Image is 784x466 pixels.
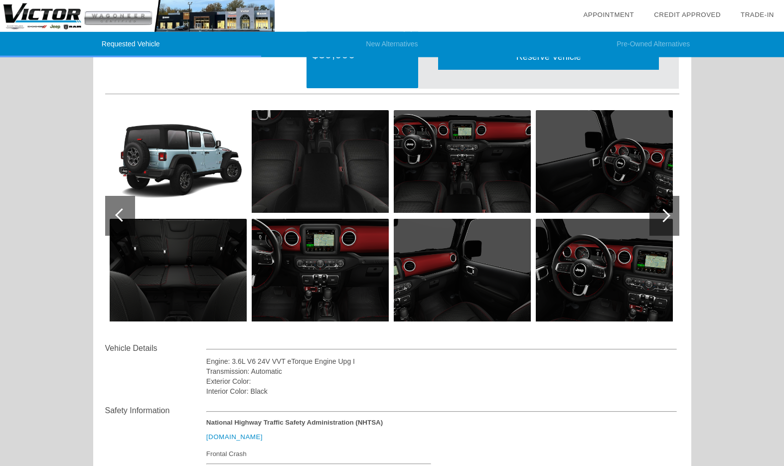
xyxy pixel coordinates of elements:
a: [DOMAIN_NAME] [206,433,263,441]
img: 9isVJ-20250912003947.png [252,219,389,321]
div: Safety Information [105,405,206,417]
div: Engine: 3.6L V6 24V VVT eTorque Engine Upg I [206,356,677,366]
li: Pre-Owned Alternatives [523,32,784,57]
img: oRuaA-20250912003926.jpeg [110,110,247,213]
img: CeTh2-20250912004057.png [536,110,673,213]
a: Appointment [583,11,634,18]
img: ZRJ2l-20250912004131.png [536,219,673,321]
div: Quoted on [DATE] 5:46:23 PM [105,64,679,80]
img: U6nCm-20250912004050.png [394,110,531,213]
img: owkW7-20250912003932.png [110,219,247,321]
div: Interior Color: Black [206,386,677,396]
div: Vehicle Details [105,342,206,354]
img: 7ftfO-20250912003934.jpeg [252,110,389,213]
div: Transmission: Automatic [206,366,677,376]
a: Credit Approved [654,11,721,18]
div: Frontal Crash [206,448,431,460]
li: New Alternatives [261,32,522,57]
img: HjNI4-20250912004054.png [394,219,531,321]
div: Exterior Color: [206,376,677,386]
strong: National Highway Traffic Safety Administration (NHTSA) [206,419,383,426]
a: Trade-In [741,11,774,18]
